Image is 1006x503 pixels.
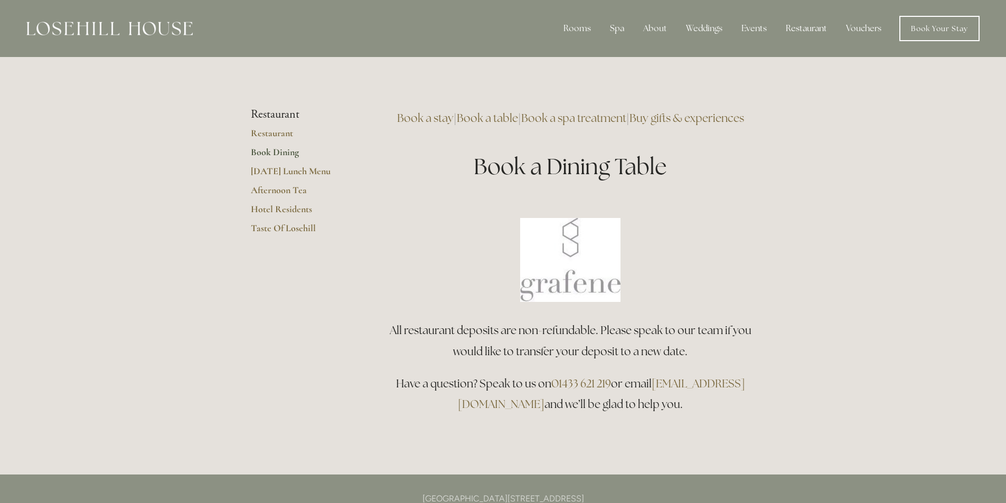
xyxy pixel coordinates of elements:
[777,18,835,39] div: Restaurant
[251,146,352,165] a: Book Dining
[251,127,352,146] a: Restaurant
[386,320,756,362] h3: All restaurant deposits are non-refundable. Please speak to our team if you would like to transfe...
[251,184,352,203] a: Afternoon Tea
[678,18,731,39] div: Weddings
[251,222,352,241] a: Taste Of Losehill
[555,18,599,39] div: Rooms
[551,376,611,391] a: 01433 621 219
[635,18,675,39] div: About
[397,111,454,125] a: Book a stay
[251,203,352,222] a: Hotel Residents
[520,218,620,302] img: Book a table at Grafene Restaurant @ Losehill
[838,18,890,39] a: Vouchers
[386,108,756,129] h3: | | |
[733,18,775,39] div: Events
[386,151,756,182] h1: Book a Dining Table
[521,111,626,125] a: Book a spa treatment
[26,22,193,35] img: Losehill House
[457,111,518,125] a: Book a table
[601,18,633,39] div: Spa
[251,165,352,184] a: [DATE] Lunch Menu
[629,111,744,125] a: Buy gifts & experiences
[251,108,352,121] li: Restaurant
[386,373,756,415] h3: Have a question? Speak to us on or email and we’ll be glad to help you.
[899,16,980,41] a: Book Your Stay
